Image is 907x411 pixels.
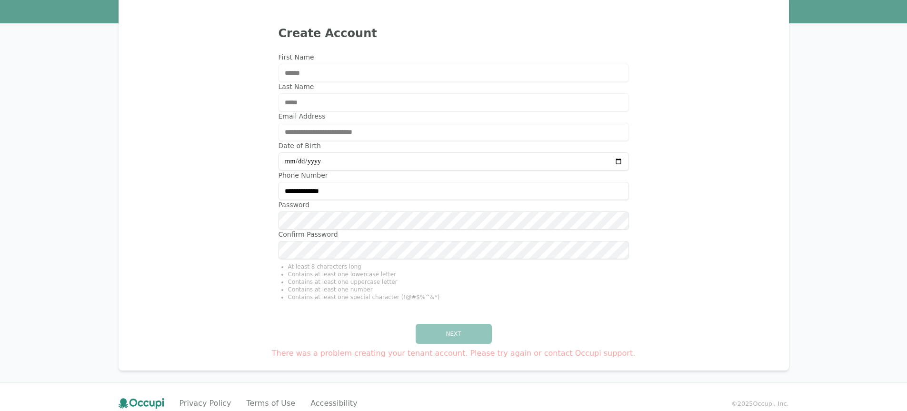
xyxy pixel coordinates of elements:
[288,271,629,278] li: Contains at least one lowercase letter
[288,278,629,286] li: Contains at least one uppercase letter
[179,398,231,409] a: Privacy Policy
[259,26,648,41] h2: Create Account
[279,52,629,62] label: First Name
[310,398,357,409] a: Accessibility
[731,399,788,408] small: © 2025 Occupi, Inc.
[288,293,629,301] li: Contains at least one special character (!@#$%^&*)
[279,111,629,121] label: Email Address
[279,170,629,180] label: Phone Number
[288,263,629,271] li: At least 8 characters long
[288,286,629,293] li: Contains at least one number
[279,141,629,150] label: Date of Birth
[279,200,629,210] label: Password
[279,230,629,239] label: Confirm Password
[247,398,296,409] a: Terms of Use
[279,82,629,91] label: Last Name
[272,348,636,359] div: There was a problem creating your tenant account. Please try again or contact Occupi support.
